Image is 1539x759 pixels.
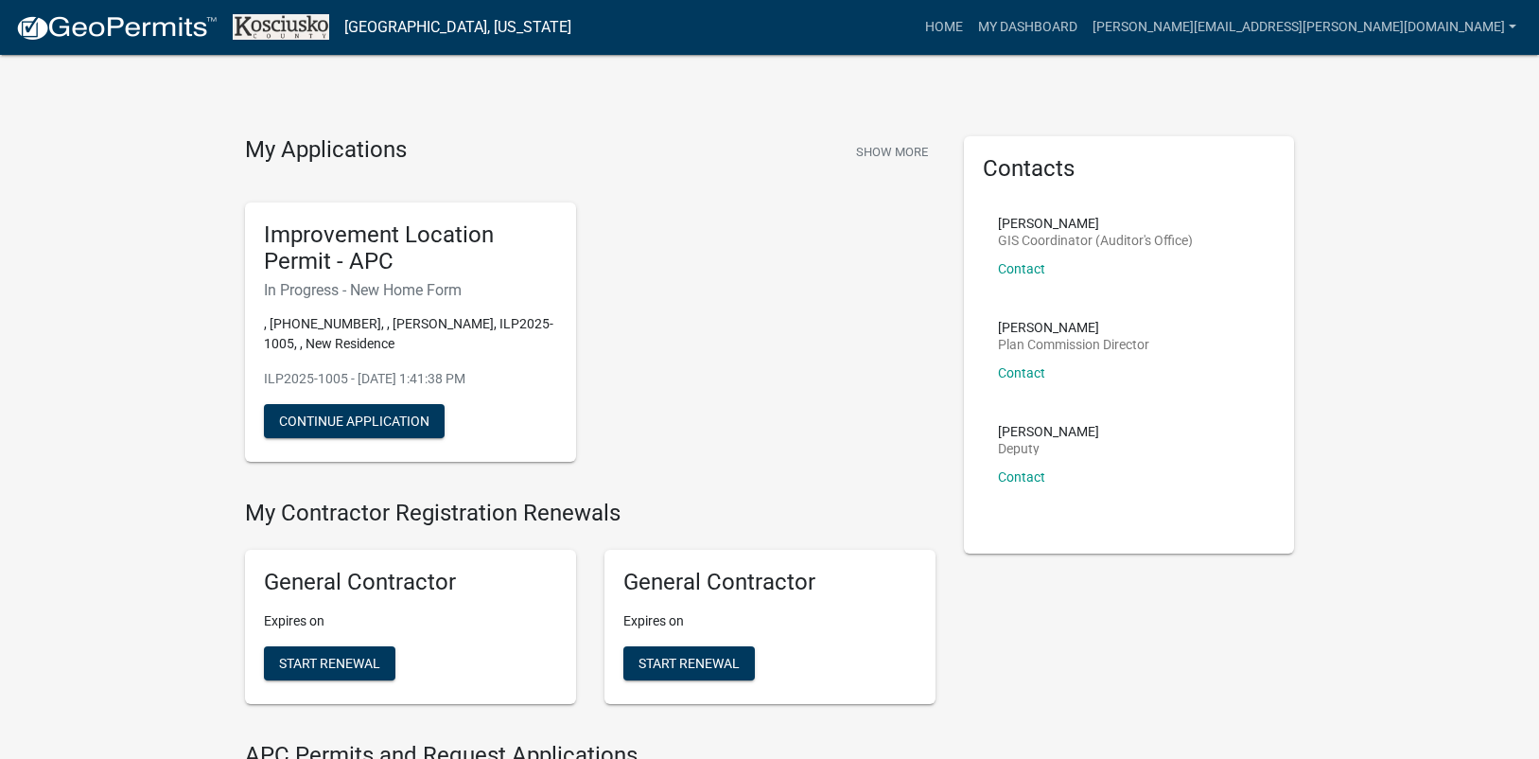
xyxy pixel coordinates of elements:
[998,469,1045,485] a: Contact
[848,136,936,168] button: Show More
[998,442,1099,455] p: Deputy
[623,569,917,596] h5: General Contractor
[998,425,1099,438] p: [PERSON_NAME]
[1085,9,1524,45] a: [PERSON_NAME][EMAIL_ADDRESS][PERSON_NAME][DOMAIN_NAME]
[623,611,917,631] p: Expires on
[998,321,1149,334] p: [PERSON_NAME]
[998,234,1193,247] p: GIS Coordinator (Auditor's Office)
[264,369,557,389] p: ILP2025-1005 - [DATE] 1:41:38 PM
[264,646,395,680] button: Start Renewal
[233,14,329,40] img: Kosciusko County, Indiana
[264,569,557,596] h5: General Contractor
[264,314,557,354] p: , [PHONE_NUMBER], , [PERSON_NAME], ILP2025-1005, , New Residence
[983,155,1276,183] h5: Contacts
[998,338,1149,351] p: Plan Commission Director
[998,217,1193,230] p: [PERSON_NAME]
[623,646,755,680] button: Start Renewal
[245,500,936,719] wm-registration-list-section: My Contractor Registration Renewals
[264,281,557,299] h6: In Progress - New Home Form
[638,655,740,670] span: Start Renewal
[971,9,1085,45] a: My Dashboard
[264,221,557,276] h5: Improvement Location Permit - APC
[264,611,557,631] p: Expires on
[998,261,1045,276] a: Contact
[998,365,1045,380] a: Contact
[279,655,380,670] span: Start Renewal
[245,136,407,165] h4: My Applications
[918,9,971,45] a: Home
[264,404,445,438] button: Continue Application
[245,500,936,527] h4: My Contractor Registration Renewals
[344,11,571,44] a: [GEOGRAPHIC_DATA], [US_STATE]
